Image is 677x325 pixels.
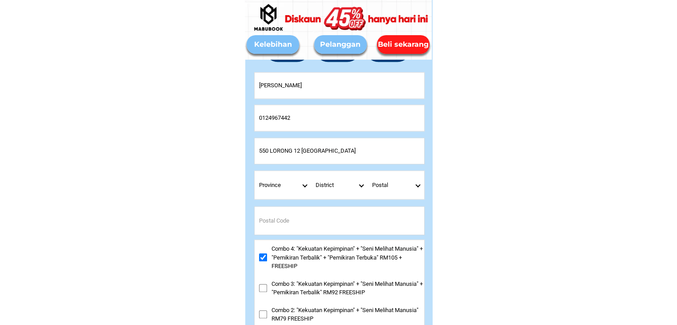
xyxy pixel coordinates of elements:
[255,73,424,98] input: Input full_name
[272,306,424,323] span: Combo 2: "Kekuatan Kepimpinan" + "Seni Melihat Manusia" RM79 FREESHIP
[255,105,424,131] input: Input phone_number
[311,171,368,199] select: Select district
[272,244,424,271] span: Combo 4: "Kekuatan Kepimpinan" + "Seni Melihat Manusia" + "Pemikiran Terbalik" + "Pemikiran Terbu...
[259,253,267,261] input: Combo 4: "Kekuatan Kepimpinan" + "Seni Melihat Manusia" + "Pemikiran Terbalik" + "Pemikiran Terbu...
[272,280,424,297] span: Combo 3: "Kekuatan Kepimpinan" + "Seni Melihat Manusia" + "Pemikiran Terbalik" RM92 FREESHIP
[259,310,267,318] input: Combo 2: "Kekuatan Kepimpinan" + "Seni Melihat Manusia" RM79 FREESHIP
[255,207,424,235] input: Input postal_code
[377,39,430,50] div: Beli sekarang
[255,138,424,164] input: Input address
[255,171,311,199] select: Select province
[259,284,267,292] input: Combo 3: "Kekuatan Kepimpinan" + "Seni Melihat Manusia" + "Pemikiran Terbalik" RM92 FREESHIP
[247,39,299,50] div: Kelebihan
[314,39,367,50] div: Pelanggan
[368,171,424,199] select: Select postal code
